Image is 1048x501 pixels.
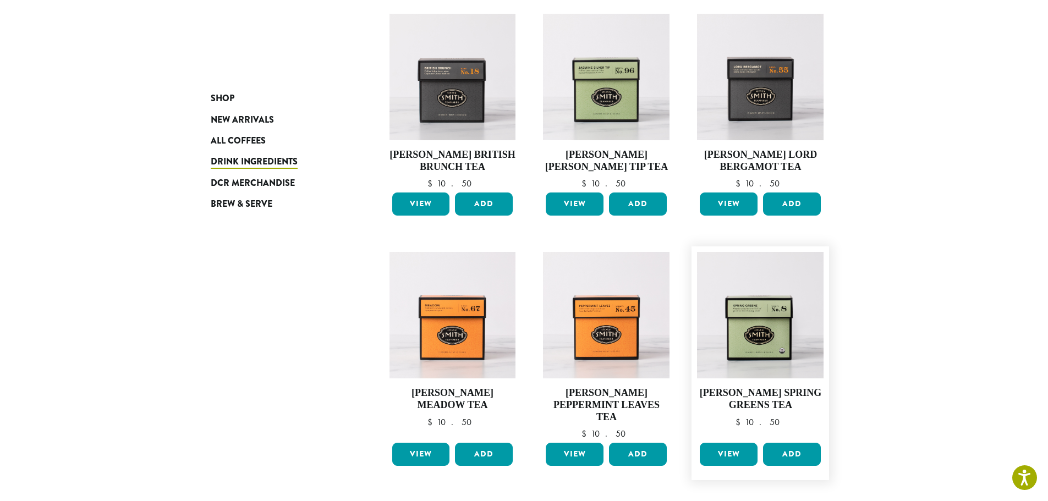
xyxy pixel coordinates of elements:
[211,151,343,172] a: Drink Ingredients
[427,416,437,428] span: $
[389,149,516,173] h4: [PERSON_NAME] British Brunch Tea
[763,192,821,216] button: Add
[697,14,824,188] a: [PERSON_NAME] Lord Bergamot Tea $10.50
[543,149,670,173] h4: [PERSON_NAME] [PERSON_NAME] Tip Tea
[609,443,667,466] button: Add
[211,113,274,127] span: New Arrivals
[609,192,667,216] button: Add
[697,149,824,173] h4: [PERSON_NAME] Lord Bergamot Tea
[392,192,450,216] a: View
[736,416,745,428] span: $
[211,155,298,169] span: Drink Ingredients
[389,14,515,140] img: British-Brunch-Signature-Black-Carton-2023-2.jpg
[736,178,785,189] bdi: 10.50
[211,134,266,148] span: All Coffees
[455,192,513,216] button: Add
[697,387,824,411] h4: [PERSON_NAME] Spring Greens Tea
[211,194,343,214] a: Brew & Serve
[546,192,603,216] a: View
[389,252,515,378] img: Meadow-Signature-Herbal-Carton-2023.jpg
[543,387,670,423] h4: [PERSON_NAME] Peppermint Leaves Tea
[543,14,670,140] img: Jasmine-Silver-Tip-Signature-Green-Carton-2023.jpg
[427,178,477,189] bdi: 10.50
[700,443,758,466] a: View
[392,443,450,466] a: View
[211,197,272,211] span: Brew & Serve
[581,178,591,189] span: $
[427,178,437,189] span: $
[455,443,513,466] button: Add
[211,109,343,130] a: New Arrivals
[211,130,343,151] a: All Coffees
[543,252,670,378] img: Peppermint-Signature-Herbal-Carton-2023.jpg
[736,178,745,189] span: $
[211,92,234,106] span: Shop
[211,173,343,194] a: DCR Merchandise
[697,252,824,378] img: Spring-Greens-Signature-Green-Carton-2023.jpg
[700,192,758,216] a: View
[581,178,631,189] bdi: 10.50
[546,443,603,466] a: View
[763,443,821,466] button: Add
[581,428,591,439] span: $
[736,416,785,428] bdi: 10.50
[581,428,631,439] bdi: 10.50
[389,14,516,188] a: [PERSON_NAME] British Brunch Tea $10.50
[697,14,824,140] img: Lord-Bergamot-Signature-Black-Carton-2023-1.jpg
[211,88,343,109] a: Shop
[211,177,295,190] span: DCR Merchandise
[389,252,516,438] a: [PERSON_NAME] Meadow Tea $10.50
[389,387,516,411] h4: [PERSON_NAME] Meadow Tea
[543,252,670,438] a: [PERSON_NAME] Peppermint Leaves Tea $10.50
[427,416,477,428] bdi: 10.50
[697,252,824,438] a: [PERSON_NAME] Spring Greens Tea $10.50
[543,14,670,188] a: [PERSON_NAME] [PERSON_NAME] Tip Tea $10.50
